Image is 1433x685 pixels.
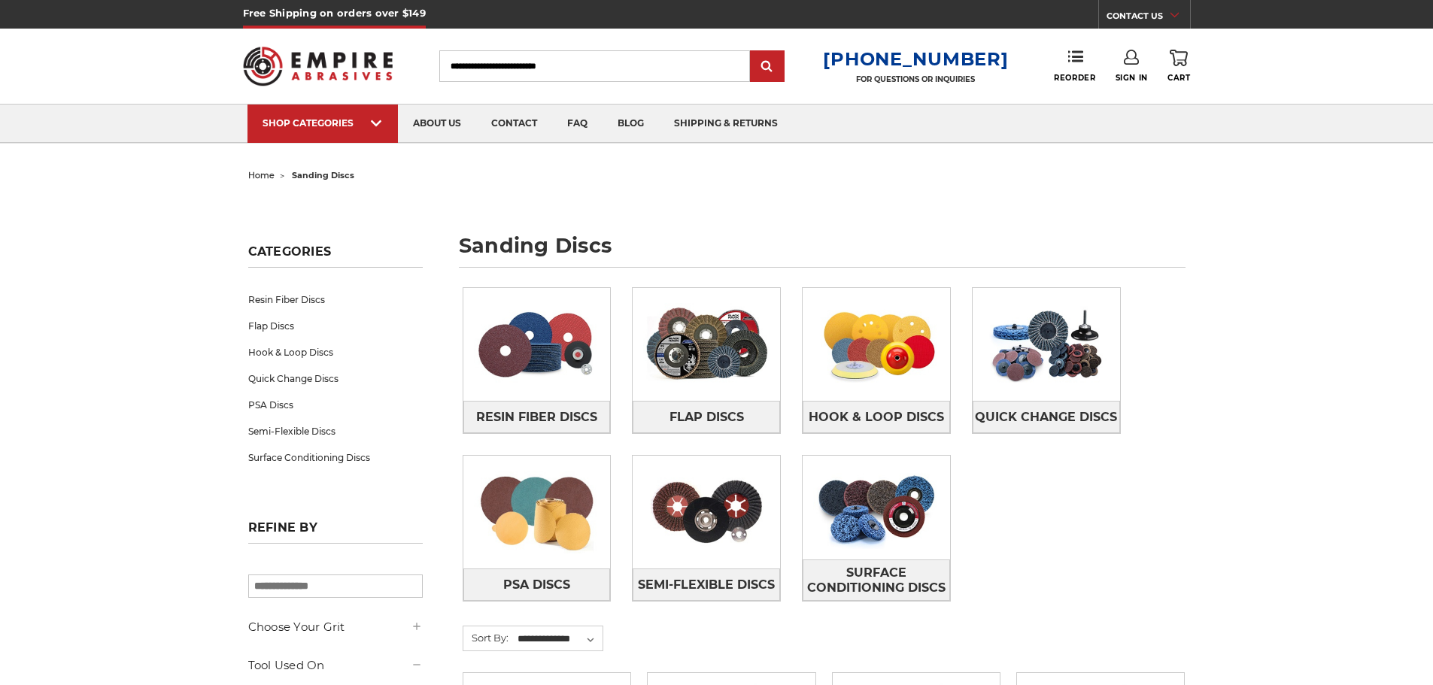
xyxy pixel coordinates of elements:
[398,105,476,143] a: about us
[752,52,782,82] input: Submit
[263,117,383,129] div: SHOP CATEGORIES
[552,105,603,143] a: faq
[1107,8,1190,29] a: CONTACT US
[633,401,780,433] a: Flap Discs
[603,105,659,143] a: blog
[248,392,423,418] a: PSA Discs
[248,244,423,268] h5: Categories
[248,286,423,313] a: Resin Fiber Discs
[803,560,949,601] span: Surface Conditioning Discs
[459,235,1186,268] h1: sanding discs
[803,456,950,559] img: Surface Conditioning Discs
[248,365,423,392] a: Quick Change Discs
[803,559,950,601] a: Surface Conditioning Discs
[476,105,552,143] a: contact
[503,572,570,598] span: PSA Discs
[463,401,611,433] a: Resin Fiber Discs
[248,418,423,444] a: Semi-Flexible Discs
[476,405,597,430] span: Resin Fiber Discs
[809,405,944,430] span: Hook & Loop Discs
[803,401,950,433] a: Hook & Loop Discs
[633,568,780,601] a: Semi-Flexible Discs
[248,313,423,339] a: Flap Discs
[1167,73,1190,83] span: Cart
[1116,73,1148,83] span: Sign In
[248,520,423,544] h5: Refine by
[973,401,1120,433] a: Quick Change Discs
[633,292,780,396] img: Flap Discs
[248,170,275,180] a: home
[243,37,393,95] img: Empire Abrasives
[248,618,423,636] h5: Choose Your Grit
[803,292,950,396] img: Hook & Loop Discs
[463,626,509,649] label: Sort By:
[248,444,423,471] a: Surface Conditioning Discs
[463,460,611,564] img: PSA Discs
[823,74,1008,84] p: FOR QUESTIONS OR INQUIRIES
[248,656,423,674] h5: Tool Used On
[823,48,1008,70] a: [PHONE_NUMBER]
[659,105,793,143] a: shipping & returns
[633,460,780,564] img: Semi-Flexible Discs
[1167,50,1190,83] a: Cart
[1054,73,1095,83] span: Reorder
[248,339,423,365] a: Hook & Loop Discs
[669,405,744,430] span: Flap Discs
[463,292,611,396] img: Resin Fiber Discs
[975,405,1117,430] span: Quick Change Discs
[1054,50,1095,82] a: Reorder
[463,568,611,601] a: PSA Discs
[638,572,775,598] span: Semi-Flexible Discs
[973,292,1120,396] img: Quick Change Discs
[292,170,354,180] span: sanding discs
[515,628,603,650] select: Sort By:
